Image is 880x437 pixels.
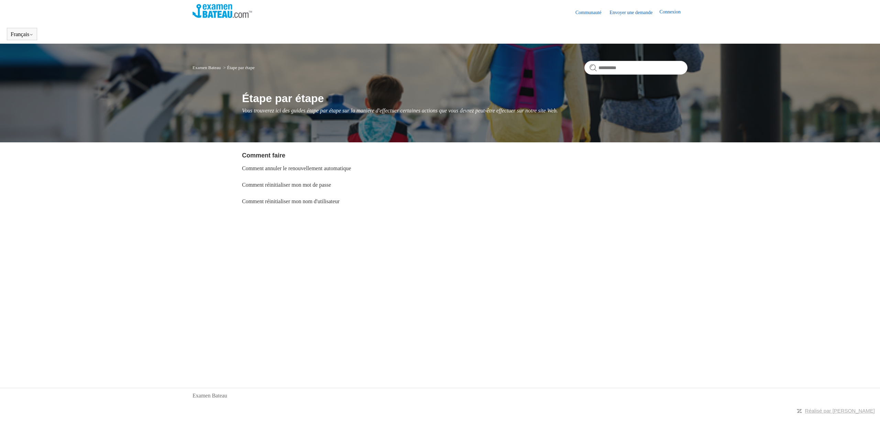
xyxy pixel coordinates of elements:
h1: Étape par étape [242,90,687,107]
li: Examen Bateau [192,65,222,70]
input: Rechercher [584,61,687,75]
a: Communauté [575,9,608,16]
a: Examen Bateau [192,65,221,70]
a: Examen Bateau [192,392,227,400]
a: Comment annuler le renouvellement automatique [242,165,351,171]
img: Page d’accueil du Centre d’aide Examen Bateau [192,4,252,18]
a: Comment réinitialiser mon nom d'utilisateur [242,198,340,204]
button: Français [11,31,33,37]
a: Connexion [660,8,687,17]
p: Vous trouverez ici des guides étape par étape sur la manière d'effectuer certaines actions que vo... [242,107,687,115]
a: Envoyer une demande [609,9,659,16]
div: Live chat [857,414,875,432]
a: Comment faire [242,152,285,159]
li: Étape par étape [222,65,254,70]
a: Réalisé par [PERSON_NAME] [805,408,875,414]
a: Comment réinitialiser mon mot de passe [242,182,331,188]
